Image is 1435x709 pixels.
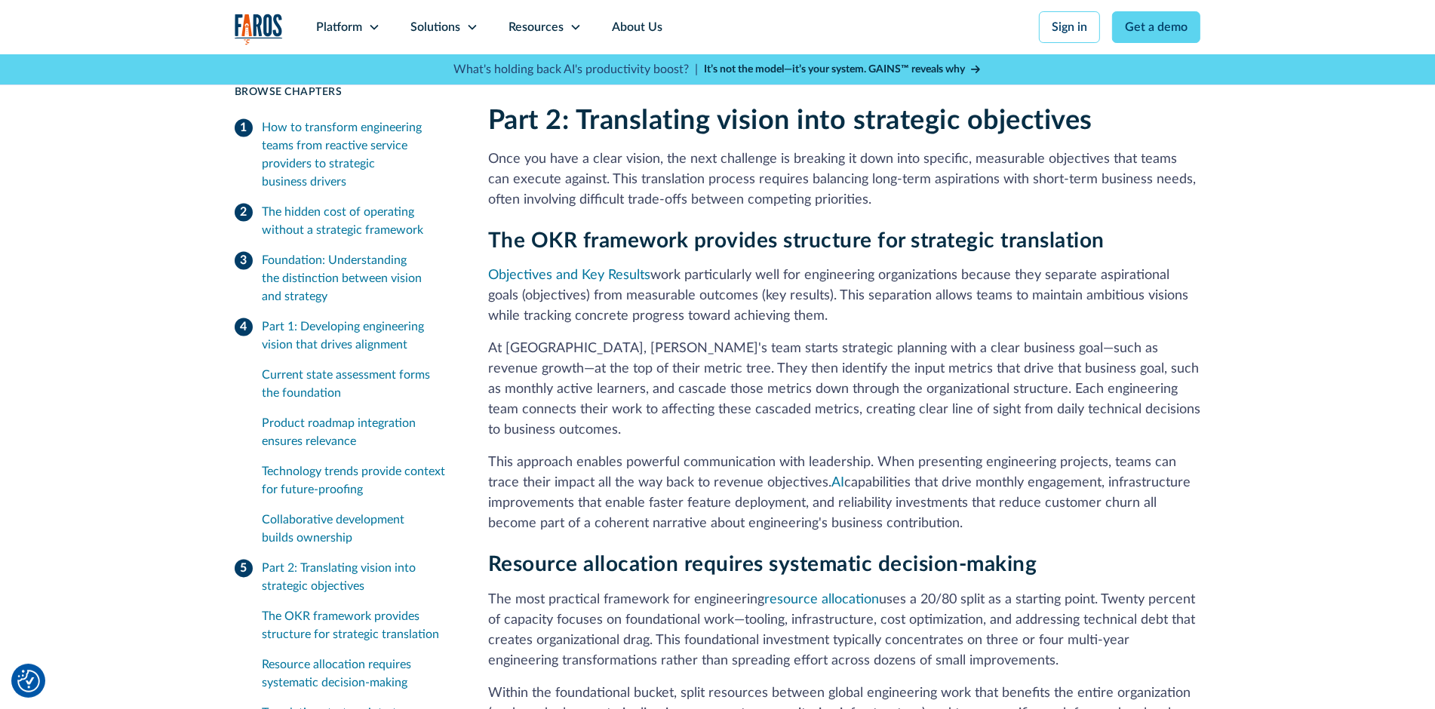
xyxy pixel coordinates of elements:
a: Objectives and Key Results [488,269,650,282]
div: Resource allocation requires systematic decision-making [262,655,452,692]
a: The hidden cost of operating without a strategic framework [235,197,452,245]
img: Logo of the analytics and reporting company Faros. [235,14,283,45]
a: It’s not the model—it’s your system. GAINS™ reveals why [704,62,982,78]
a: resource allocation [764,593,879,606]
a: Foundation: Understanding the distinction between vision and strategy [235,245,452,312]
a: Part 1: Developing engineering vision that drives alignment [235,312,452,360]
div: Product roadmap integration ensures relevance [262,414,452,450]
a: Sign in [1039,11,1100,43]
strong: It’s not the model—it’s your system. GAINS™ reveals why [704,64,965,75]
div: Platform [316,18,362,36]
div: Part 1: Developing engineering vision that drives alignment [262,318,452,354]
a: Part 2: Translating vision into strategic objectives [235,553,452,601]
a: Get a demo [1112,11,1200,43]
div: Technology trends provide context for future-proofing [262,462,452,499]
strong: Resource allocation requires systematic decision-making [488,554,1037,575]
div: The OKR framework provides structure for strategic translation [262,607,452,643]
p: What's holding back AI's productivity boost? | [453,60,698,78]
p: The most practical framework for engineering uses a 20/80 split as a starting point. Twenty perce... [488,590,1200,671]
div: Part 2: Translating vision into strategic objectives [262,559,452,595]
a: home [235,14,283,45]
a: Collaborative development builds ownership [262,505,452,553]
div: The hidden cost of operating without a strategic framework [262,203,452,239]
p: At [GEOGRAPHIC_DATA], [PERSON_NAME]'s team starts strategic planning with a clear business goal—s... [488,339,1200,440]
div: Foundation: Understanding the distinction between vision and strategy [262,251,452,305]
strong: The OKR framework provides structure for strategic translation [488,230,1105,251]
a: Technology trends provide context for future-proofing [262,456,452,505]
p: work particularly well for engineering organizations because they separate aspirational goals (ob... [488,265,1200,327]
a: AI [831,476,844,490]
button: Cookie Settings [17,670,40,692]
div: Browse Chapters [235,84,452,100]
a: How to transform engineering teams from reactive service providers to strategic business drivers [235,112,452,197]
div: Resources [509,18,564,36]
a: Current state assessment forms the foundation [262,360,452,408]
a: Product roadmap integration ensures relevance [262,408,452,456]
a: The OKR framework provides structure for strategic translation [262,601,452,649]
p: This approach enables powerful communication with leadership. When presenting engineering project... [488,453,1200,534]
img: Revisit consent button [17,670,40,692]
p: Once you have a clear vision, the next challenge is breaking it down into specific, measurable ob... [488,149,1200,210]
div: How to transform engineering teams from reactive service providers to strategic business drivers [262,118,452,191]
div: Current state assessment forms the foundation [262,366,452,402]
div: Solutions [410,18,460,36]
strong: Part 2: Translating vision into strategic objectives [488,107,1092,134]
a: Resource allocation requires systematic decision-making [262,649,452,698]
div: Collaborative development builds ownership [262,511,452,547]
